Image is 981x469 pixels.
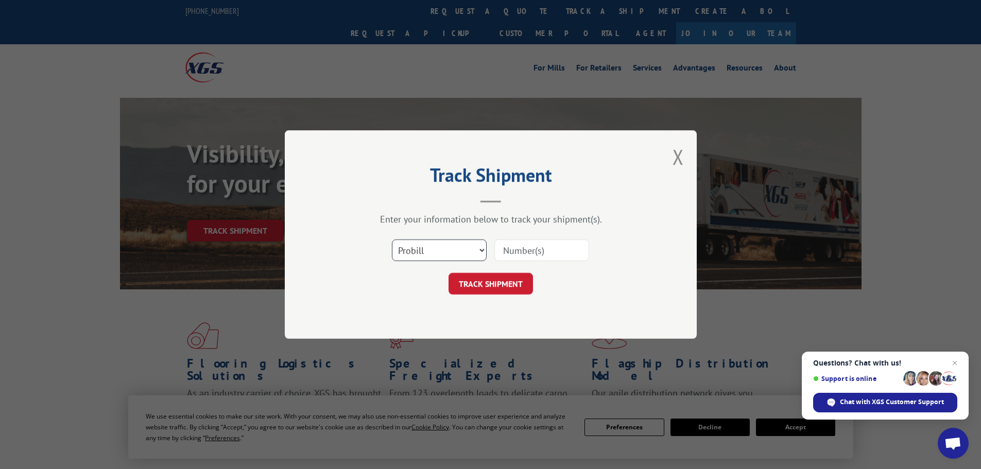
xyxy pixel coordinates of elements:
[813,359,957,367] span: Questions? Chat with us!
[813,375,900,383] span: Support is online
[336,168,645,187] h2: Track Shipment
[673,143,684,170] button: Close modal
[938,428,969,459] div: Open chat
[336,213,645,225] div: Enter your information below to track your shipment(s).
[494,239,589,261] input: Number(s)
[449,273,533,294] button: TRACK SHIPMENT
[949,357,961,369] span: Close chat
[813,393,957,412] div: Chat with XGS Customer Support
[840,397,944,407] span: Chat with XGS Customer Support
